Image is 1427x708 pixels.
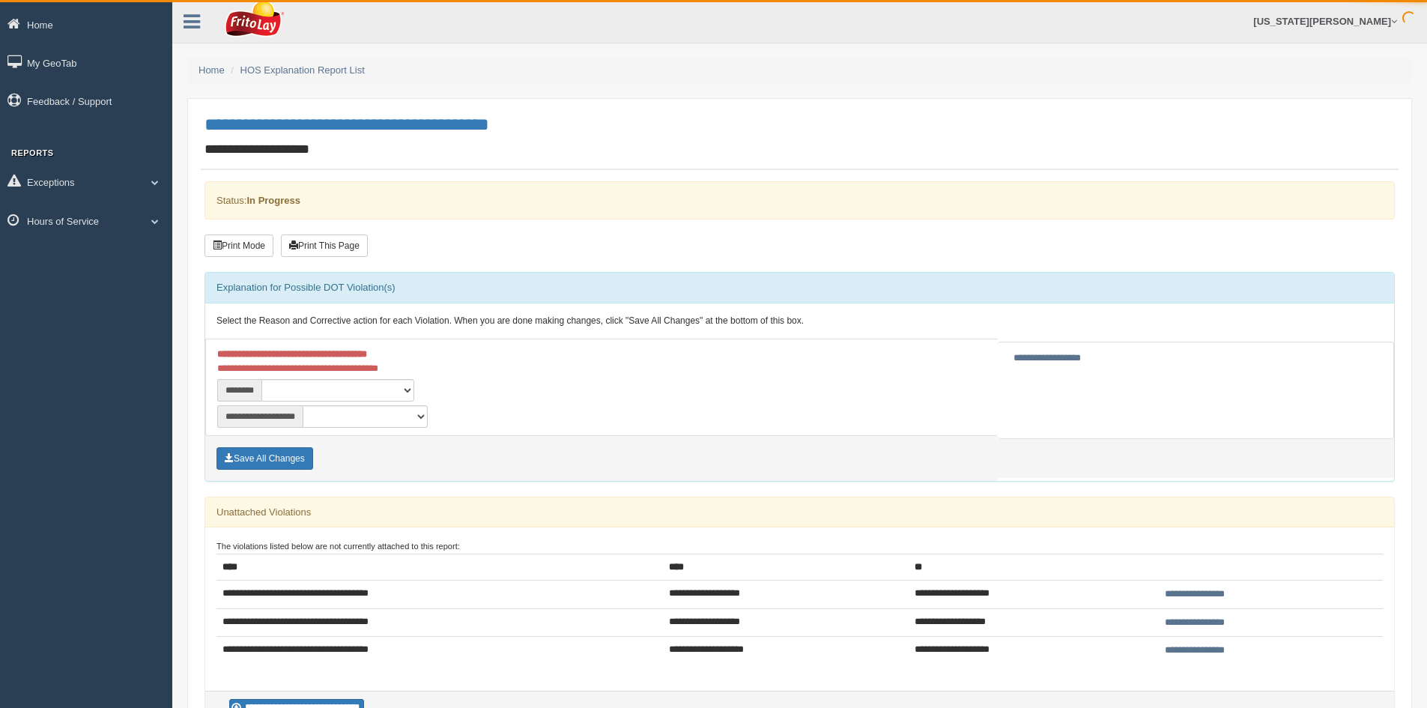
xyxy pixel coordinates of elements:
[281,235,368,257] button: Print This Page
[216,542,460,551] small: The violations listed below are not currently attached to this report:
[246,195,300,206] strong: In Progress
[216,447,313,470] button: Save
[199,64,225,76] a: Home
[205,497,1394,527] div: Unattached Violations
[204,181,1395,220] div: Status:
[205,273,1394,303] div: Explanation for Possible DOT Violation(s)
[204,235,273,257] button: Print Mode
[240,64,365,76] a: HOS Explanation Report List
[205,303,1394,339] div: Select the Reason and Corrective action for each Violation. When you are done making changes, cli...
